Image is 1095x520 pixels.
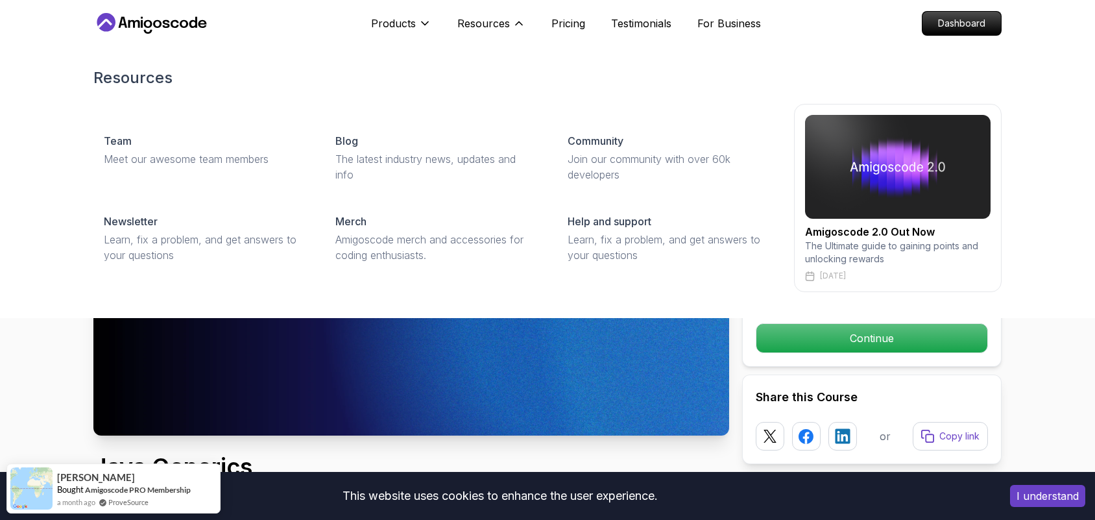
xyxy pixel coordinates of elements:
[325,123,546,193] a: BlogThe latest industry news, updates and info
[922,12,1001,35] p: Dashboard
[805,115,991,219] img: amigoscode 2.0
[93,68,1002,88] h2: Resources
[551,16,585,31] a: Pricing
[568,232,768,263] p: Learn, fix a problem, and get answers to your questions
[335,214,367,229] p: Merch
[335,133,358,149] p: Blog
[10,467,53,510] img: provesource social proof notification image
[335,151,536,182] p: The latest industry news, updates and info
[820,271,846,281] p: [DATE]
[108,497,149,508] a: ProveSource
[557,203,778,273] a: Help and supportLearn, fix a problem, and get answers to your questions
[371,16,431,42] button: Products
[697,16,761,31] a: For Business
[794,104,1002,292] a: amigoscode 2.0Amigoscode 2.0 Out NowThe Ultimate guide to gaining points and unlocking rewards[DATE]
[104,214,158,229] p: Newsletter
[335,232,536,263] p: Amigoscode merch and accessories for coding enthusiasts.
[568,214,651,229] p: Help and support
[104,232,304,263] p: Learn, fix a problem, and get answers to your questions
[93,123,315,177] a: TeamMeet our awesome team members
[756,323,988,353] button: Continue
[57,497,95,508] span: a month ago
[57,472,135,483] span: [PERSON_NAME]
[922,11,1002,36] a: Dashboard
[57,484,84,495] span: Bought
[104,133,132,149] p: Team
[10,482,991,510] div: This website uses cookies to enhance the user experience.
[1010,485,1085,507] button: Accept cookies
[805,224,991,240] h2: Amigoscode 2.0 Out Now
[756,388,988,406] h2: Share this Course
[568,151,768,182] p: Join our community with over 60k developers
[93,454,446,480] h1: Java Generics
[93,203,315,273] a: NewsletterLearn, fix a problem, and get answers to your questions
[611,16,671,31] a: Testimonials
[85,485,191,495] a: Amigoscode PRO Membership
[325,203,546,273] a: MerchAmigoscode merch and accessories for coding enthusiasts.
[568,133,623,149] p: Community
[457,16,525,42] button: Resources
[805,240,991,266] p: The Ultimate guide to gaining points and unlocking rewards
[104,151,304,167] p: Meet our awesome team members
[848,232,1082,462] iframe: chat widget
[557,123,778,193] a: CommunityJoin our community with over 60k developers
[371,16,416,31] p: Products
[756,324,987,353] p: Continue
[1041,468,1082,507] iframe: chat widget
[457,16,510,31] p: Resources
